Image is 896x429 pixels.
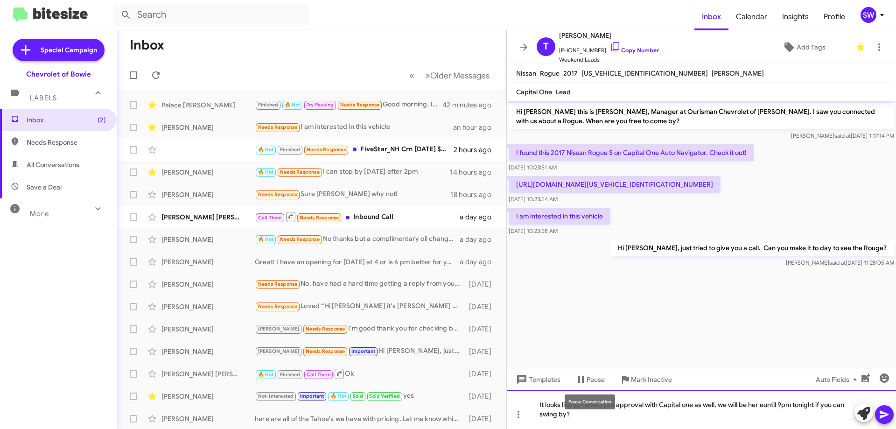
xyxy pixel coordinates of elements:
div: [PERSON_NAME] [161,168,255,177]
span: [PERSON_NAME] [258,326,300,332]
div: [PERSON_NAME] [161,302,255,311]
span: « [409,70,414,81]
a: Inbox [694,3,728,30]
div: [DATE] [464,302,499,311]
div: Hi [PERSON_NAME], just revisiting this. I'm On the fence about buying one of these since seems th... [255,346,464,357]
div: [PERSON_NAME] [PERSON_NAME] Jr [161,369,255,379]
a: Special Campaign [13,39,105,61]
span: [DATE] 10:23:51 AM [509,164,557,171]
span: 🔥 Hot [285,102,301,108]
div: SW [861,7,876,23]
span: Templates [514,371,560,388]
span: [US_VEHICLE_IDENTIFICATION_NUMBER] [581,69,708,77]
div: No, have had a hard time getting a reply from your all. [255,279,464,289]
div: 18 hours ago [450,190,499,199]
span: Special Campaign [41,45,97,55]
div: 14 hours ago [450,168,499,177]
div: Ok [255,368,464,380]
div: FiveStar_NH Crn [DATE] $3.76 -3.75 Crn [DATE] $3.69 -3.75 Bns [DATE] $9.42 -13.5 Bns [DATE] $9.29... [255,144,454,155]
button: Mark Inactive [612,371,679,388]
div: here are all of the Tahoe's we have with pricing. Let me know which one you would like further in... [255,414,464,423]
span: Needs Response [306,348,345,354]
h1: Inbox [130,38,164,53]
div: [DATE] [464,324,499,334]
span: Needs Response [27,138,106,147]
span: Finished [280,147,301,153]
div: I am interested in this vehicle [255,122,453,133]
span: Needs Response [307,147,346,153]
div: Great! I have an opening for [DATE] at 4 or is 6 pm better for you? [255,257,460,267]
button: Add Tags [756,39,851,56]
span: [PHONE_NUMBER] [559,41,659,55]
div: [DATE] [464,347,499,356]
span: Sold Verified [369,393,400,399]
span: Needs Response [340,102,380,108]
span: [DATE] 10:23:54 AM [509,196,558,203]
span: Needs Response [300,215,339,221]
button: Next [420,66,495,85]
div: yes [255,391,464,401]
span: 2017 [563,69,578,77]
span: Finished [258,102,279,108]
a: Copy Number [610,47,659,54]
a: Calendar [728,3,775,30]
span: [PERSON_NAME] [DATE] 1:17:14 PM [791,132,894,139]
div: [PERSON_NAME] [161,347,255,356]
button: Auto Fields [808,371,868,388]
span: 🔥 Hot [258,372,274,378]
div: It looks like yp have a pre approval with Capital one as well, we will be her euntil 9pm tonight ... [507,390,896,429]
span: Save a Deal [27,183,62,192]
span: Lead [556,88,571,96]
div: an hour ago [453,123,499,132]
span: Call Them [258,215,282,221]
span: Nissan [516,69,536,77]
button: Previous [404,66,420,85]
div: Pause Conversation [565,394,615,409]
span: Needs Response [280,236,320,242]
span: said at [829,259,846,266]
span: said at [834,132,851,139]
p: I am interested in this vehicle [509,208,610,225]
span: 🔥 Hot [258,236,274,242]
div: [DATE] [464,280,499,289]
span: More [30,210,49,218]
p: [URL][DOMAIN_NAME][US_VEHICLE_IDENTIFICATION_NUMBER] [509,176,721,193]
div: Palace [PERSON_NAME] [161,100,255,110]
div: [PERSON_NAME] [161,190,255,199]
button: SW [853,7,886,23]
a: Profile [816,3,853,30]
button: Templates [507,371,568,388]
span: [PERSON_NAME] [712,69,764,77]
div: Inbound Call [255,211,460,223]
div: a day ago [460,257,499,267]
span: Weekend Leads [559,55,659,64]
div: [PERSON_NAME] [161,392,255,401]
span: Capital One [516,88,552,96]
span: Call Them [307,372,331,378]
input: Search [113,4,309,26]
span: [DATE] 10:23:58 AM [509,227,558,234]
span: Not-Interested [258,393,294,399]
span: 🔥 Hot [330,393,346,399]
a: Insights [775,3,816,30]
span: Try Pausing [307,102,334,108]
span: Needs Response [306,326,345,332]
div: [PERSON_NAME] [161,324,255,334]
div: I'm good thank you for checking back [255,324,464,334]
span: 🔥 Hot [258,147,274,153]
div: [PERSON_NAME] [161,414,255,423]
div: I can stop by [DATE] after 2pm [255,167,450,177]
div: [DATE] [464,414,499,423]
div: [DATE] [464,369,499,379]
div: [PERSON_NAME] [161,123,255,132]
span: Needs Response [258,191,298,197]
div: Loved “Hi [PERSON_NAME] it's [PERSON_NAME] at Ourisman Chevrolet of Bowie. I just wanted to check... [255,301,464,312]
button: Pause [568,371,612,388]
span: Older Messages [430,70,490,81]
div: Good morning. I can swing by now [255,99,443,110]
span: All Conversations [27,160,79,169]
